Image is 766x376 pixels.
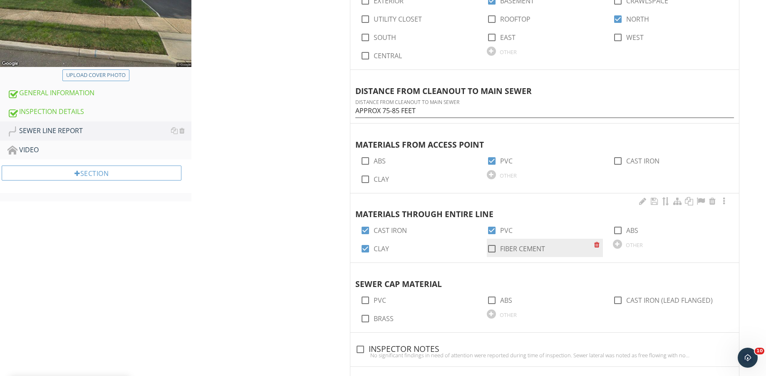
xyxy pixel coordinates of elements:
div: OTHER [500,172,517,179]
div: VIDEO [7,145,191,156]
label: ABS [626,226,638,235]
label: CLAY [374,175,389,183]
label: ROOFTOP [500,15,530,23]
div: MATERIALS FROM ACCESS POINT [355,127,715,151]
label: ABS [374,157,386,165]
label: CLAY [374,245,389,253]
label: WEST [626,33,644,42]
iframe: Intercom live chat [738,348,758,368]
div: Upload cover photo [66,71,126,79]
div: OTHER [626,242,643,248]
div: DISTANCE FROM CLEANOUT TO MAIN SEWER [355,73,715,97]
div: SEWER LINE REPORT [7,126,191,136]
label: ABS [500,296,512,304]
label: UTILITY CLOSET [374,15,422,23]
button: Upload cover photo [62,69,129,81]
label: PVC [500,157,513,165]
div: OTHER [500,49,517,55]
div: SEWER CAP MATERIAL [355,266,715,290]
div: OTHER [500,312,517,318]
label: FIBER CEMENT [500,245,545,253]
div: No significant findings in need of attention were reported during time of inspection. Sewer later... [355,352,734,359]
label: CAST IRON [374,226,407,235]
label: CAST IRON (LEAD FLANGED) [626,296,713,304]
label: BRASS [374,314,394,323]
label: PVC [500,226,513,235]
label: PVC [374,296,386,304]
div: GENERAL INFORMATION [7,88,191,99]
label: CAST IRON [626,157,659,165]
label: NORTH [626,15,649,23]
div: Section [2,166,181,181]
span: 10 [755,348,764,354]
div: INSPECTION DETAILS [7,106,191,117]
input: DISTANCE FROM CLEANOUT TO MAIN SEWER [355,104,734,118]
div: MATERIALS THROUGH ENTIRE LINE [355,197,715,221]
label: CENTRAL [374,52,402,60]
label: SOUTH [374,33,396,42]
label: EAST [500,33,516,42]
